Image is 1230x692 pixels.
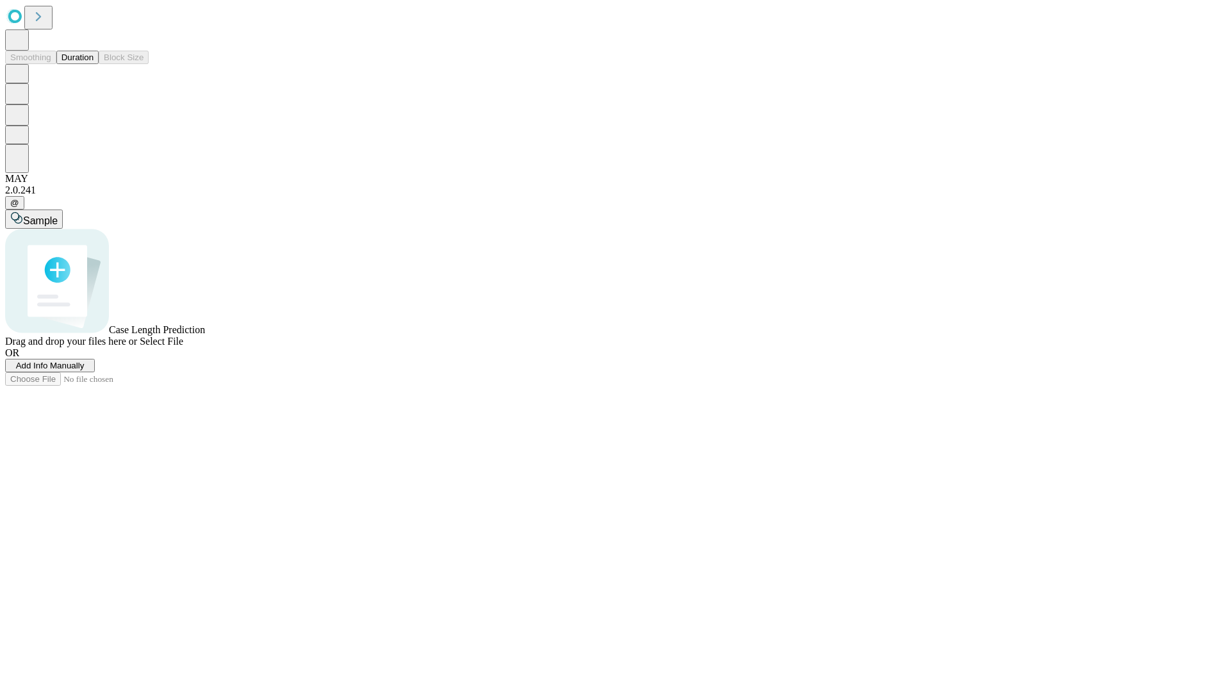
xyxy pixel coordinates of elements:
[5,336,137,347] span: Drag and drop your files here or
[5,173,1225,185] div: MAY
[109,324,205,335] span: Case Length Prediction
[23,215,58,226] span: Sample
[10,198,19,208] span: @
[5,51,56,64] button: Smoothing
[56,51,99,64] button: Duration
[5,347,19,358] span: OR
[5,196,24,210] button: @
[16,361,85,370] span: Add Info Manually
[140,336,183,347] span: Select File
[99,51,149,64] button: Block Size
[5,359,95,372] button: Add Info Manually
[5,210,63,229] button: Sample
[5,185,1225,196] div: 2.0.241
